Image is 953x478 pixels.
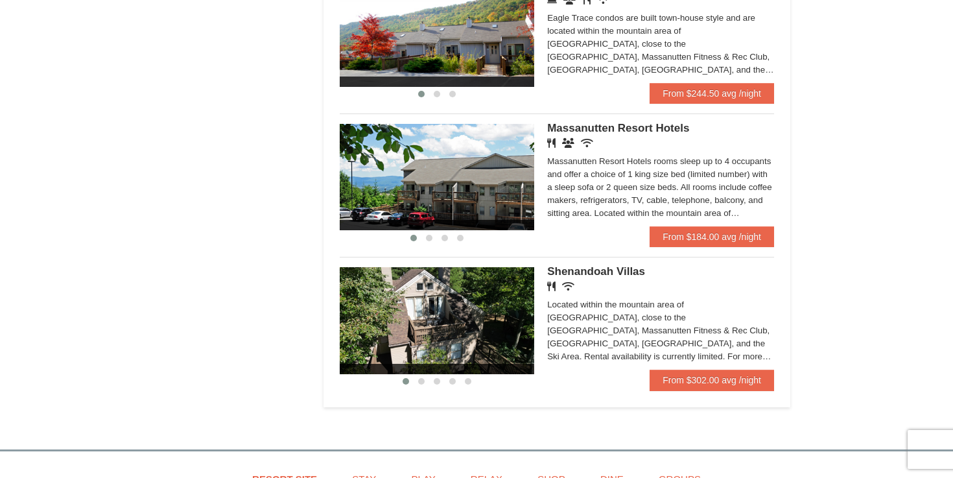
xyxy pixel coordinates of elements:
[562,138,574,148] i: Banquet Facilities
[547,281,556,291] i: Restaurant
[547,12,774,77] div: Eagle Trace condos are built town-house style and are located within the mountain area of [GEOGRA...
[650,83,774,104] a: From $244.50 avg /night
[547,155,774,220] div: Massanutten Resort Hotels rooms sleep up to 4 occupants and offer a choice of 1 king size bed (li...
[562,281,574,291] i: Wireless Internet (free)
[547,265,645,278] span: Shenandoah Villas
[581,138,593,148] i: Wireless Internet (free)
[547,298,774,363] div: Located within the mountain area of [GEOGRAPHIC_DATA], close to the [GEOGRAPHIC_DATA], Massanutte...
[650,370,774,390] a: From $302.00 avg /night
[547,138,556,148] i: Restaurant
[547,122,689,134] span: Massanutten Resort Hotels
[650,226,774,247] a: From $184.00 avg /night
